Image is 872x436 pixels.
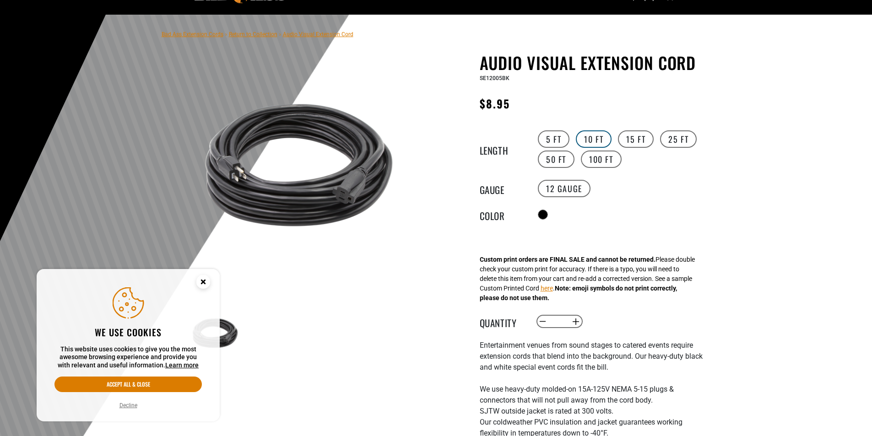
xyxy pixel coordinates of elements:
a: Bad Ass Extension Cords [162,31,223,38]
label: 5 FT [538,130,569,148]
legend: Gauge [480,183,525,194]
a: Return to Collection [229,31,277,38]
label: Quantity [480,316,525,328]
span: SE12005BK [480,75,509,81]
span: › [225,31,227,38]
a: Learn more [165,361,199,369]
span: › [279,31,281,38]
h2: We use cookies [54,326,202,338]
label: 100 FT [581,151,622,168]
span: Audio Visual Extension Cord [283,31,353,38]
strong: Custom print orders are FINAL SALE and cannot be returned. [480,256,655,263]
div: Please double check your custom print for accuracy. If there is a typo, you will need to delete t... [480,255,695,303]
button: here [541,284,553,293]
label: 12 Gauge [538,180,590,197]
p: This website uses cookies to give you the most awesome browsing experience and provide you with r... [54,345,202,370]
button: Accept all & close [54,377,202,392]
nav: breadcrumbs [162,28,353,39]
li: We use heavy-duty molded-on 15A-125V NEMA 5-15 plugs & connectors that will not pull away from th... [480,384,704,406]
span: $8.95 [480,95,510,112]
h1: Audio Visual Extension Cord [480,53,704,72]
legend: Length [480,143,525,155]
label: 15 FT [618,130,654,148]
strong: Note: emoji symbols do not print correctly, please do not use them. [480,285,677,301]
aside: Cookie Consent [37,269,220,422]
img: black [189,55,409,275]
legend: Color [480,209,525,221]
label: 10 FT [576,130,612,148]
label: 25 FT [660,130,697,148]
li: SJTW outside jacket is rated at 300 volts. [480,406,704,417]
button: Decline [117,401,140,410]
label: 50 FT [538,151,574,168]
